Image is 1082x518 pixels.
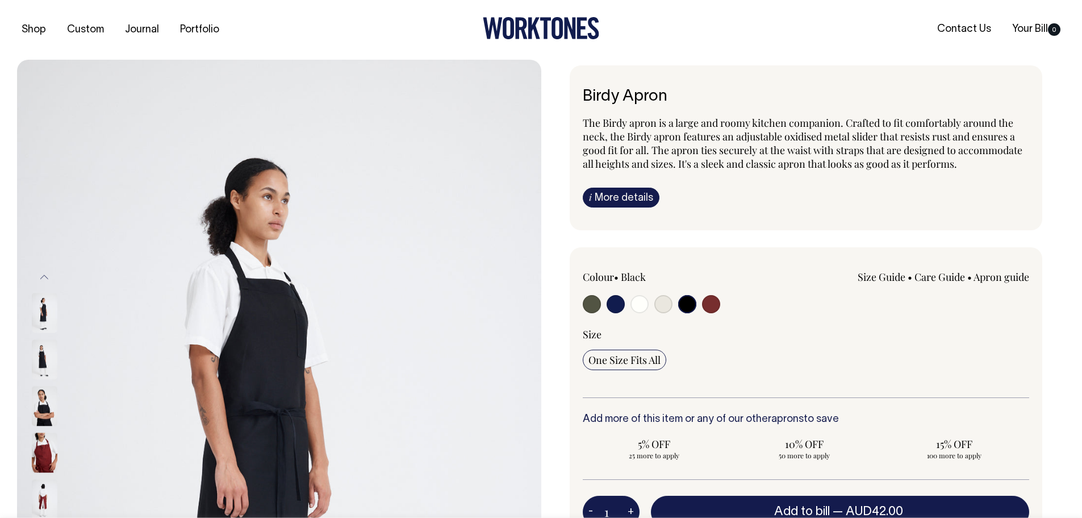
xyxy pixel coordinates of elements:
[583,270,762,284] div: Colour
[36,264,53,290] button: Previous
[1048,23,1060,36] span: 0
[774,506,830,517] span: Add to bill
[967,270,972,284] span: •
[583,188,659,208] a: iMore details
[583,350,666,370] input: One Size Fits All
[32,387,57,426] img: black
[858,270,905,284] a: Size Guide
[32,433,57,473] img: burgundy
[120,20,164,39] a: Journal
[588,451,720,460] span: 25 more to apply
[888,437,1020,451] span: 15% OFF
[933,20,996,39] a: Contact Us
[588,437,720,451] span: 5% OFF
[583,116,1022,171] span: The Birdy apron is a large and roomy kitchen companion. Crafted to fit comfortably around the nec...
[908,270,912,284] span: •
[583,88,1030,106] h6: Birdy Apron
[62,20,108,39] a: Custom
[589,191,592,203] span: i
[883,434,1026,463] input: 15% OFF 100 more to apply
[771,415,804,424] a: aprons
[888,451,1020,460] span: 100 more to apply
[176,20,224,39] a: Portfolio
[738,451,870,460] span: 50 more to apply
[583,434,726,463] input: 5% OFF 25 more to apply
[974,270,1029,284] a: Apron guide
[32,293,57,333] img: black
[17,20,51,39] a: Shop
[738,437,870,451] span: 10% OFF
[614,270,619,284] span: •
[32,340,57,380] img: black
[583,414,1030,425] h6: Add more of this item or any of our other to save
[1008,20,1065,39] a: Your Bill0
[846,506,903,517] span: AUD42.00
[621,270,646,284] label: Black
[733,434,876,463] input: 10% OFF 50 more to apply
[588,353,661,367] span: One Size Fits All
[583,328,1030,341] div: Size
[914,270,965,284] a: Care Guide
[833,506,906,517] span: —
